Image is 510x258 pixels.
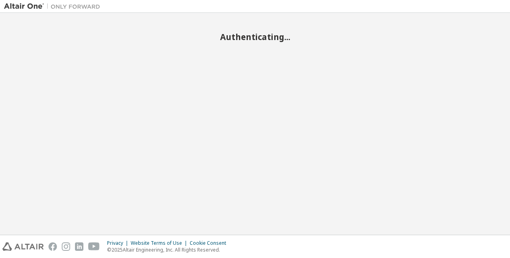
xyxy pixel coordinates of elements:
div: Privacy [107,240,131,246]
img: Altair One [4,2,104,10]
h2: Authenticating... [4,32,506,42]
div: Website Terms of Use [131,240,190,246]
img: altair_logo.svg [2,242,44,251]
img: instagram.svg [62,242,70,251]
p: © 2025 Altair Engineering, Inc. All Rights Reserved. [107,246,231,253]
img: youtube.svg [88,242,100,251]
img: facebook.svg [49,242,57,251]
div: Cookie Consent [190,240,231,246]
img: linkedin.svg [75,242,83,251]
